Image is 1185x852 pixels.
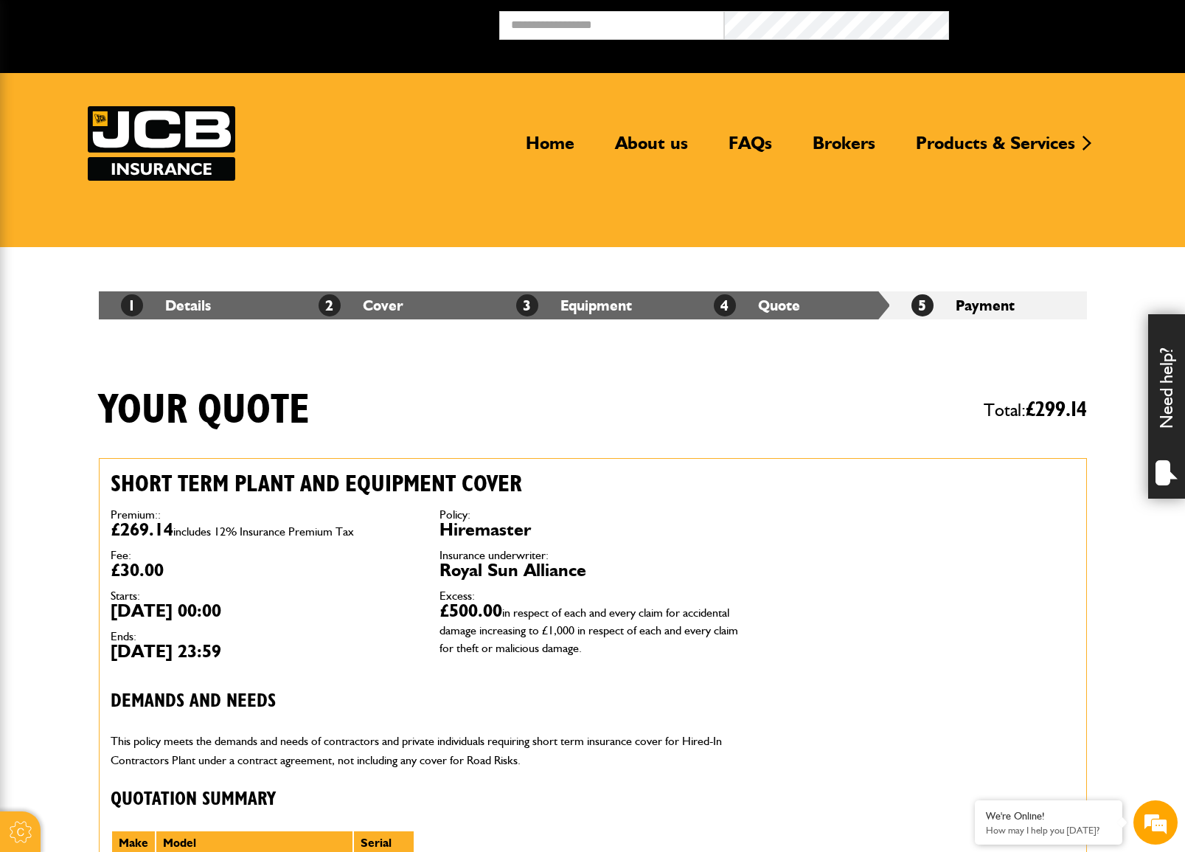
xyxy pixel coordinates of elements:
a: FAQs [717,132,783,166]
p: This policy meets the demands and needs of contractors and private individuals requiring short te... [111,732,746,769]
span: 1 [121,294,143,316]
li: Quote [692,291,889,319]
span: Total: [984,393,1087,427]
p: How may I help you today? [986,825,1111,836]
img: JCB Insurance Services logo [88,106,235,181]
dd: £500.00 [439,602,746,655]
dd: [DATE] 23:59 [111,643,417,660]
dd: £269.14 [111,521,417,538]
dt: Fee: [111,550,417,561]
span: £ [1026,399,1087,420]
span: in respect of each and every claim for accidental damage increasing to £1,000 in respect of each ... [439,606,738,655]
span: 2 [319,294,341,316]
a: 1Details [121,297,211,314]
h3: Quotation Summary [111,789,746,811]
div: Need help? [1148,314,1185,499]
dt: Starts: [111,590,417,602]
span: includes 12% Insurance Premium Tax [173,524,354,538]
dd: [DATE] 00:00 [111,602,417,620]
div: We're Online! [986,810,1111,822]
a: Products & Services [905,132,1086,166]
dd: Royal Sun Alliance [439,561,746,579]
span: 3 [516,294,538,316]
a: Home [515,132,585,166]
dd: £30.00 [111,561,417,579]
dt: Premium:: [111,509,417,521]
a: 3Equipment [516,297,632,314]
span: 4 [714,294,736,316]
a: 2Cover [319,297,403,314]
a: About us [604,132,699,166]
span: 299.14 [1035,399,1087,420]
h3: Demands and needs [111,690,746,713]
span: 5 [911,294,934,316]
dt: Excess: [439,590,746,602]
a: Brokers [802,132,886,166]
dt: Policy: [439,509,746,521]
h1: Your quote [99,386,310,435]
a: JCB Insurance Services [88,106,235,181]
h2: Short term plant and equipment cover [111,470,746,498]
dt: Ends: [111,631,417,643]
dd: Hiremaster [439,521,746,538]
li: Payment [889,291,1087,319]
button: Broker Login [949,11,1174,34]
dt: Insurance underwriter: [439,550,746,561]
